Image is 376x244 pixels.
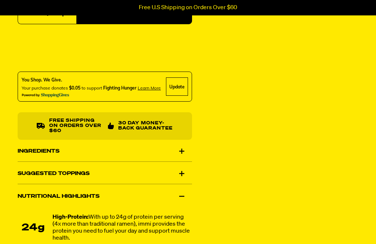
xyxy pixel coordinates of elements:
[166,77,188,96] div: Update Cause Button
[69,85,80,91] span: $0.05
[139,4,237,11] p: Free U.S Shipping on Orders Over $60
[18,186,192,207] div: Nutritional Highlights
[18,141,192,161] div: Ingredients
[4,210,82,240] iframe: Marketing Popup
[82,85,102,91] span: to support
[22,93,69,98] img: Powered By ShoppingGives
[118,121,173,131] p: 30 Day Money-Back Guarantee
[18,164,192,184] div: Suggested Toppings
[138,85,161,91] span: Learn more about donating
[22,77,161,83] div: You Shop. We Give.
[53,214,192,242] div: With up to 24g of protein per serving (4x more than traditional ramen), immi provides the protein...
[49,118,102,134] p: Free shipping on orders over $60
[22,85,68,91] span: Your purchase donates
[103,85,137,91] span: Fighting Hunger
